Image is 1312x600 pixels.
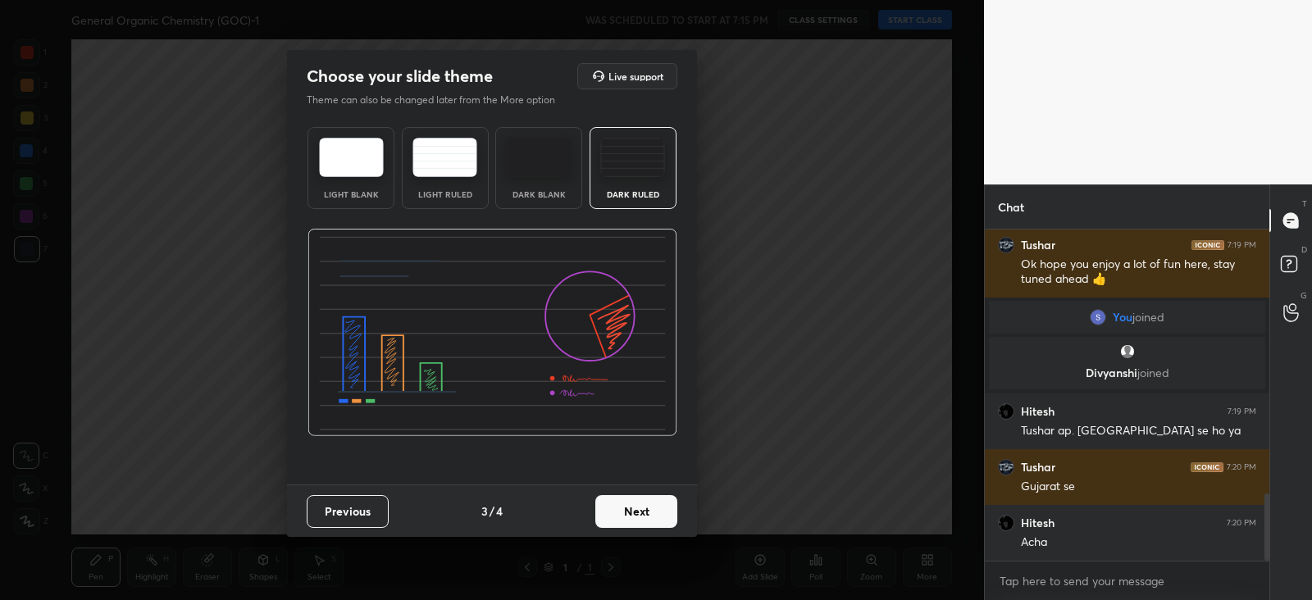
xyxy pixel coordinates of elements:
img: darkRuledTheme.de295e13.svg [600,138,665,177]
h6: Hitesh [1021,404,1055,419]
div: 7:19 PM [1228,240,1256,250]
div: Acha [1021,534,1256,551]
img: lightTheme.e5ed3b09.svg [319,138,384,177]
div: 7:20 PM [1227,518,1256,528]
div: Dark Ruled [600,190,666,198]
div: Light Blank [318,190,384,198]
img: darkTheme.f0cc69e5.svg [507,138,572,177]
img: iconic-dark.1390631f.png [1191,240,1224,250]
div: grid [985,230,1269,561]
div: Ok hope you enjoy a lot of fun here, stay tuned ahead 👍 [1021,257,1256,288]
img: 2af79c22e7a74692bc546f67afda0619.jpg [998,459,1014,475]
img: lightRuledTheme.5fabf969.svg [412,138,477,177]
img: bb95df82c44d47e1b2999f09e70f07e1.35099235_3 [1090,309,1106,325]
img: 6672af67d53d4b4cb4791290d8beb47a.jpg [998,403,1014,420]
h4: 3 [481,502,488,520]
h4: / [490,502,494,520]
div: 7:19 PM [1228,407,1256,416]
div: Gujarat se [1021,479,1256,495]
img: darkRuledThemeBanner.864f114c.svg [307,229,677,437]
span: joined [1137,365,1169,380]
img: 2af79c22e7a74692bc546f67afda0619.jpg [998,237,1014,253]
button: Next [595,495,677,528]
span: You [1113,311,1132,324]
button: Previous [307,495,389,528]
p: D [1301,243,1307,256]
div: Light Ruled [412,190,478,198]
p: Divyanshi [999,366,1255,380]
p: Chat [985,185,1037,229]
span: joined [1132,311,1164,324]
p: Theme can also be changed later from the More option [307,93,572,107]
img: default.png [1119,343,1136,360]
p: T [1302,198,1307,210]
h5: Live support [608,71,663,81]
div: Tushar ap. [GEOGRAPHIC_DATA] se ho ya [1021,423,1256,439]
h2: Choose your slide theme [307,66,493,87]
img: 6672af67d53d4b4cb4791290d8beb47a.jpg [998,515,1014,531]
h6: Hitesh [1021,516,1055,530]
h6: Tushar [1021,238,1055,252]
img: iconic-dark.1390631f.png [1191,462,1223,472]
h4: 4 [496,502,503,520]
div: Dark Blank [506,190,572,198]
div: 7:20 PM [1227,462,1256,472]
p: G [1301,289,1307,302]
h6: Tushar [1021,460,1055,475]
